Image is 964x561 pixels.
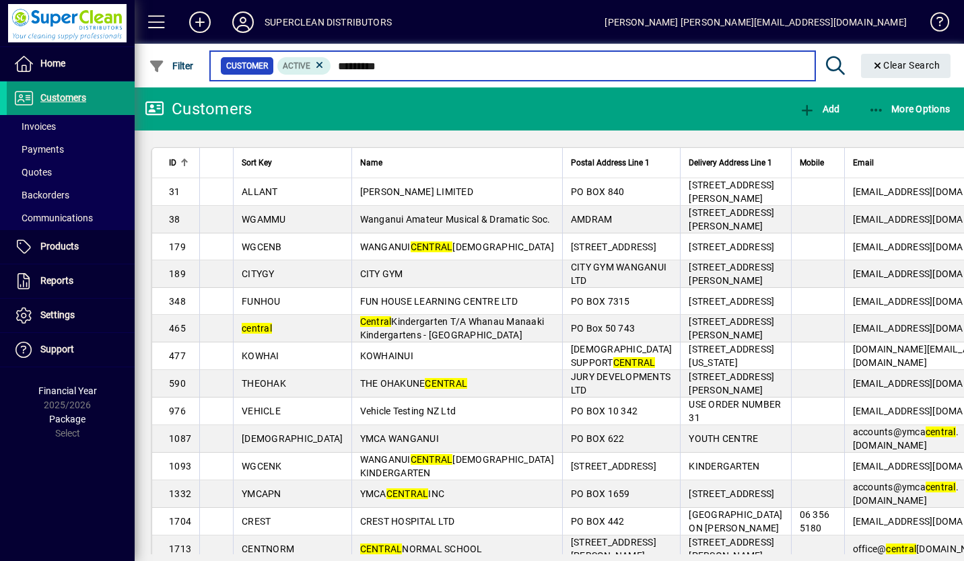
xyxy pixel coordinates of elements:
span: FUNHOU [242,296,281,307]
span: PO BOX 7315 [571,296,630,307]
span: 06 356 5180 [800,509,830,533]
span: CITY GYM WANGANUI LTD [571,262,666,286]
a: Products [7,230,135,264]
span: Customers [40,92,86,103]
span: THE OHAKUNE [360,378,468,389]
span: [STREET_ADDRESS][PERSON_NAME] [689,262,774,286]
button: Add [178,10,221,34]
span: [STREET_ADDRESS][PERSON_NAME] [689,180,774,204]
div: SUPERCLEAN DISTRIBUTORS [265,11,392,33]
span: Filter [149,61,194,71]
span: AMDRAM [571,214,613,225]
span: [STREET_ADDRESS][PERSON_NAME] [689,371,774,396]
span: Kindergarten T/A Whanau Manaaki Kindergartens - [GEOGRAPHIC_DATA] [360,316,545,340]
a: Reports [7,264,135,298]
button: Filter [145,54,197,78]
span: Financial Year [38,385,97,396]
span: PO BOX 10 342 [571,406,638,416]
span: YMCAPN [242,488,281,499]
em: central [886,544,916,554]
span: FUN HOUSE LEARNING CENTRE LTD [360,296,518,307]
span: Add [799,104,839,114]
span: 38 [169,214,180,225]
span: Vehicle Testing NZ Ltd [360,406,456,416]
div: [PERSON_NAME] [PERSON_NAME][EMAIL_ADDRESS][DOMAIN_NAME] [605,11,907,33]
em: Central [360,316,392,327]
span: WGCENK [242,461,282,472]
button: Clear [861,54,951,78]
span: CREST HOSPITAL LTD [360,516,455,527]
span: Support [40,344,74,354]
em: central [926,482,956,492]
a: Quotes [7,161,135,184]
span: Active [283,61,310,71]
span: WGCENB [242,241,282,252]
span: 1332 [169,488,191,499]
span: Settings [40,309,75,320]
span: KINDERGARTEN [689,461,759,472]
a: Knowledge Base [920,3,947,46]
span: YMCA INC [360,488,445,499]
span: 477 [169,350,186,361]
span: Package [49,414,85,424]
span: 1704 [169,516,191,527]
span: [STREET_ADDRESS] [571,461,656,472]
span: Name [360,155,382,170]
span: 1713 [169,544,191,554]
span: ID [169,155,176,170]
span: [STREET_ADDRESS][US_STATE] [689,344,774,368]
button: More Options [865,97,954,121]
span: Home [40,58,65,69]
span: PO BOX 442 [571,516,625,527]
span: Reports [40,275,73,286]
em: CENTRAL [360,544,403,554]
span: 348 [169,296,186,307]
a: Invoices [7,115,135,138]
span: [STREET_ADDRESS][PERSON_NAME] [689,316,774,340]
div: Mobile [800,155,836,170]
span: VEHICLE [242,406,281,416]
div: ID [169,155,191,170]
span: [DEMOGRAPHIC_DATA] [242,433,343,444]
span: Quotes [13,167,52,178]
span: KOWHAI [242,350,279,361]
span: [STREET_ADDRESS] [571,241,656,252]
a: Support [7,333,135,367]
span: PO BOX 840 [571,186,625,197]
div: Name [360,155,554,170]
button: Add [796,97,843,121]
span: [PERSON_NAME] LIMITED [360,186,473,197]
span: 189 [169,268,186,279]
span: Payments [13,144,64,155]
span: PO Box 50 743 [571,323,635,334]
span: WANGANUI [DEMOGRAPHIC_DATA] KINDERGARTEN [360,454,554,478]
span: 179 [169,241,186,252]
em: CENTRAL [386,488,429,499]
span: YOUTH CENTRE [689,433,758,444]
em: CENTRAL [613,357,656,368]
span: 465 [169,323,186,334]
span: Clear Search [872,60,940,71]
span: NORMAL SCHOOL [360,544,483,554]
span: YMCA WANGANUI [360,433,439,444]
span: [DEMOGRAPHIC_DATA] SUPPORT [571,344,673,368]
span: CITY GYM [360,268,403,279]
span: 31 [169,186,180,197]
a: Backorders [7,184,135,207]
em: central [926,426,956,437]
em: CENTRAL [425,378,467,389]
span: WANGANUI [DEMOGRAPHIC_DATA] [360,241,554,252]
a: Settings [7,299,135,332]
span: PO BOX 622 [571,433,625,444]
span: CREST [242,516,271,527]
span: THEOHAK [242,378,286,389]
span: 590 [169,378,186,389]
span: [STREET_ADDRESS][PERSON_NAME] [689,537,774,561]
span: [STREET_ADDRESS][PERSON_NAME] [689,207,774,231]
span: accounts@ymca .[DOMAIN_NAME] [853,482,959,506]
span: 1093 [169,461,191,472]
span: USE ORDER NUMBER 31 [689,399,781,423]
span: 976 [169,406,186,416]
span: Sort Key [242,155,272,170]
span: [GEOGRAPHIC_DATA] ON [PERSON_NAME] [689,509,782,533]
